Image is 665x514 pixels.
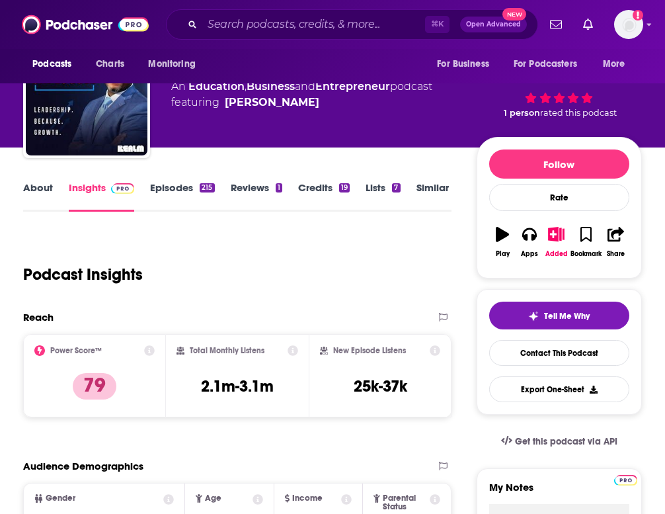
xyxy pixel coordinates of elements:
[188,80,245,93] a: Education
[202,14,425,35] input: Search podcasts, credits, & more...
[96,55,124,73] span: Charts
[521,250,538,258] div: Apps
[425,16,450,33] span: ⌘ K
[489,340,629,366] a: Contact This Podcast
[545,13,567,36] a: Show notifications dropdown
[247,80,295,93] a: Business
[366,181,400,212] a: Lists7
[428,52,506,77] button: open menu
[22,12,149,37] img: Podchaser - Follow, Share and Rate Podcasts
[26,34,147,155] img: Mick Unplugged
[437,55,489,73] span: For Business
[69,181,134,212] a: InsightsPodchaser Pro
[607,250,625,258] div: Share
[111,183,134,194] img: Podchaser Pro
[292,494,323,503] span: Income
[139,52,212,77] button: open menu
[490,425,628,458] a: Get this podcast via API
[333,346,406,355] h2: New Episode Listens
[614,10,643,39] span: Logged in as antoine.jordan
[514,55,577,73] span: For Podcasters
[201,376,274,396] h3: 2.1m-3.1m
[171,79,432,110] div: An podcast
[614,475,637,486] img: Podchaser Pro
[614,10,643,39] button: Show profile menu
[505,52,596,77] button: open menu
[392,183,400,193] div: 7
[489,376,629,402] button: Export One-Sheet
[489,150,629,179] button: Follow
[540,108,617,118] span: rated this podcast
[73,373,116,400] p: 79
[614,473,637,486] a: Pro website
[496,250,510,258] div: Play
[148,55,195,73] span: Monitoring
[543,218,570,266] button: Added
[354,376,407,396] h3: 25k-37k
[171,95,432,110] span: featuring
[32,55,71,73] span: Podcasts
[489,184,629,211] div: Rate
[166,9,538,40] div: Search podcasts, credits, & more...
[602,218,629,266] button: Share
[489,218,516,266] button: Play
[200,183,214,193] div: 215
[276,183,282,193] div: 1
[150,181,214,212] a: Episodes215
[516,218,543,266] button: Apps
[46,494,75,503] span: Gender
[570,218,602,266] button: Bookmark
[528,311,539,321] img: tell me why sparkle
[87,52,132,77] a: Charts
[298,181,350,212] a: Credits19
[339,183,350,193] div: 19
[205,494,221,503] span: Age
[504,108,540,118] span: 1 person
[614,10,643,39] img: User Profile
[225,95,319,110] a: Mick Hunt
[416,181,449,212] a: Similar
[315,80,390,93] a: Entrepreneur
[594,52,642,77] button: open menu
[489,302,629,329] button: tell me why sparkleTell Me Why
[544,311,590,321] span: Tell Me Why
[502,8,526,21] span: New
[460,17,527,32] button: Open AdvancedNew
[23,181,53,212] a: About
[489,481,629,504] label: My Notes
[603,55,625,73] span: More
[50,346,102,355] h2: Power Score™
[245,80,247,93] span: ,
[578,13,598,36] a: Show notifications dropdown
[633,10,643,21] svg: Add a profile image
[383,494,428,511] span: Parental Status
[515,436,617,447] span: Get this podcast via API
[570,250,602,258] div: Bookmark
[545,250,568,258] div: Added
[23,460,143,472] h2: Audience Demographics
[190,346,264,355] h2: Total Monthly Listens
[466,21,521,28] span: Open Advanced
[23,52,89,77] button: open menu
[23,265,143,284] h1: Podcast Insights
[295,80,315,93] span: and
[231,181,282,212] a: Reviews1
[23,311,54,323] h2: Reach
